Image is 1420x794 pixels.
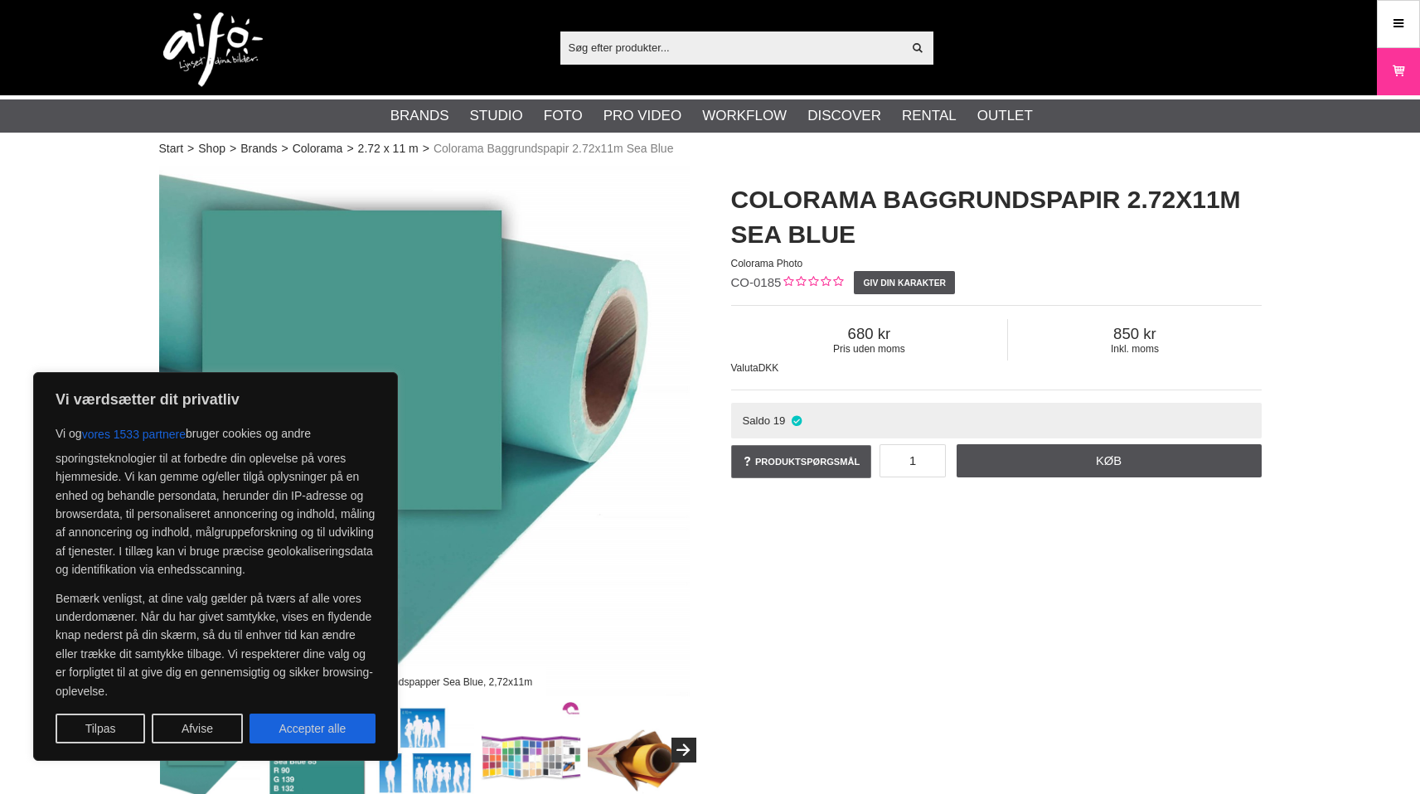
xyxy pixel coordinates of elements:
p: Bemærk venligst, at dine valg gælder på tværs af alle vores underdomæner. Når du har givet samtyk... [56,589,376,700]
span: > [187,140,194,157]
span: Colorama Photo [731,258,803,269]
button: Accepter alle [250,714,376,743]
a: Brands [240,140,277,157]
span: DKK [758,362,779,374]
span: Valuta [731,362,758,374]
a: Colorama [293,140,343,157]
p: Vi værdsætter dit privatliv [56,390,376,409]
p: Vi og bruger cookies og andre sporingsteknologier til at forbedre din oplevelse på vores hjemmesi... [56,419,376,579]
input: Søg efter produkter... [560,35,903,60]
button: Next [671,738,696,763]
span: > [347,140,353,157]
span: > [423,140,429,157]
a: Rental [902,105,957,127]
a: Studio [470,105,523,127]
a: Discover [807,105,881,127]
a: Produktspørgsmål [731,445,872,478]
a: Foto [544,105,583,127]
span: Saldo [742,414,770,427]
a: 2.72 x 11 m [358,140,419,157]
a: Workflow [702,105,787,127]
button: Afvise [152,714,243,743]
img: logo.png [163,12,263,87]
span: 850 [1008,325,1261,343]
a: Start [159,140,184,157]
span: 19 [773,414,786,427]
span: > [282,140,288,157]
img: Colorama Bakgrundspapper Sea Blue, 2,72x11m [159,166,690,696]
h1: Colorama Baggrundspapir 2.72x11m Sea Blue [731,182,1262,252]
div: Vi værdsætter dit privatliv [33,372,398,761]
button: Tilpas [56,714,145,743]
a: Shop [198,140,225,157]
span: Colorama Baggrundspapir 2.72x11m Sea Blue [434,140,674,157]
i: På lager [789,414,803,427]
span: 680 [731,325,1008,343]
div: Kundebed&#248;mmelse: 0 [781,274,843,292]
span: Pris uden moms [731,343,1008,355]
button: vores 1533 partnere [82,419,186,449]
a: Outlet [977,105,1033,127]
a: Giv din karakter [854,271,955,294]
span: Inkl. moms [1008,343,1261,355]
span: > [230,140,236,157]
a: Brands [390,105,449,127]
a: Pro Video [603,105,681,127]
a: Køb [957,444,1262,477]
span: CO-0185 [731,275,782,289]
div: Colorama Bakgrundspapper Sea Blue, 2,72x11m [302,667,546,696]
